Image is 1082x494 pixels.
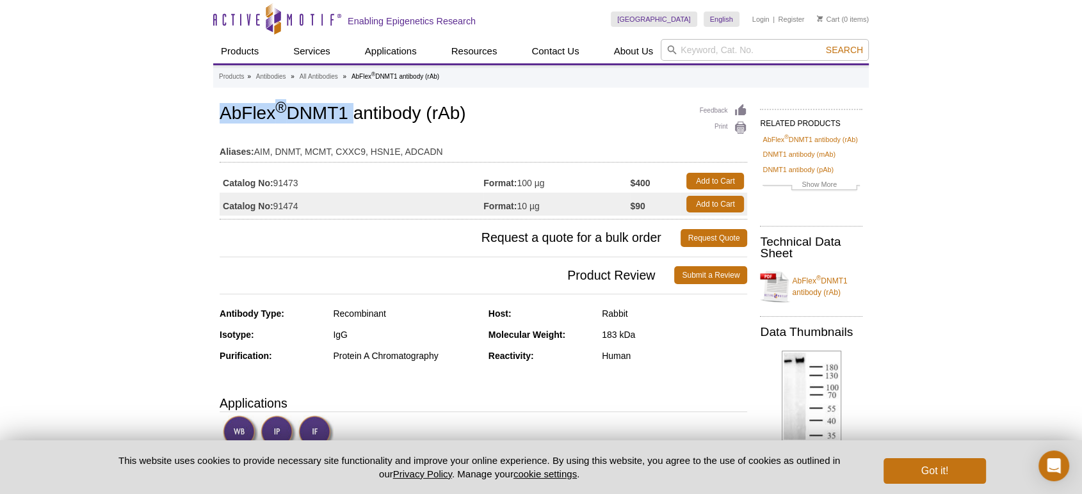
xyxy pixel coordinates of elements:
div: Protein A Chromatography [333,350,478,362]
sup: ® [784,134,789,140]
h2: Technical Data Sheet [760,236,862,259]
img: Immunofluorescence Validated [298,415,334,450]
p: This website uses cookies to provide necessary site functionality and improve your online experie... [96,454,862,481]
li: (0 items) [817,12,869,27]
li: » [343,73,346,80]
a: Products [213,39,266,63]
strong: $90 [630,200,645,212]
a: AbFlex®DNMT1 antibody (rAb) [763,134,857,145]
strong: Aliases: [220,146,254,157]
img: Western Blot Validated [223,415,258,450]
input: Keyword, Cat. No. [661,39,869,61]
a: Add to Cart [686,173,744,189]
button: Got it! [884,458,986,484]
a: Login [752,15,770,24]
img: AbFlex<sup>®</sup> DNMT1 antibody (rAb) tested by Western blot. [782,351,841,450]
li: | [773,12,775,27]
h2: RELATED PRODUCTS [760,109,862,132]
span: Product Review [220,266,674,284]
h2: Enabling Epigenetics Research [348,15,476,27]
strong: Purification: [220,351,272,361]
a: Add to Cart [686,196,744,212]
a: Print [700,121,748,135]
a: Request Quote [681,229,748,247]
a: [GEOGRAPHIC_DATA] [611,12,697,27]
a: Show More [763,179,860,193]
td: 91474 [220,193,483,216]
div: Rabbit [602,308,747,319]
strong: Isotype: [220,330,254,340]
sup: ® [371,71,375,77]
button: Search [822,44,867,56]
div: IgG [333,329,478,340]
a: Products [219,71,244,83]
a: Contact Us [524,39,586,63]
img: Your Cart [817,15,823,22]
a: Resources [444,39,505,63]
a: DNMT1 antibody (mAb) [763,148,835,160]
strong: Host: [489,308,512,319]
td: 100 µg [483,170,630,193]
img: Immunoprecipitation Validated [261,415,296,450]
a: Register [778,15,804,24]
strong: $400 [630,177,650,189]
li: » [247,73,251,80]
span: Search [826,45,863,55]
a: Cart [817,15,839,24]
div: 183 kDa [602,329,747,340]
a: DNMT1 antibody (pAb) [763,164,833,175]
a: AbFlex®DNMT1 antibody (rAb) [760,267,862,306]
h3: Applications [220,394,747,413]
li: AbFlex DNMT1 antibody (rAb) [351,73,439,80]
strong: Reactivity: [489,351,534,361]
a: Privacy Policy [393,468,452,479]
sup: ® [816,275,821,282]
strong: Molecular Weight: [489,330,565,340]
h1: AbFlex DNMT1 antibody (rAb) [220,104,747,125]
sup: ® [275,99,286,116]
a: About Us [606,39,661,63]
strong: Catalog No: [223,177,273,189]
a: Feedback [700,104,748,118]
td: AIM, DNMT, MCMT, CXXC9, HSN1E, ADCADN [220,138,747,159]
a: English [704,12,739,27]
span: Request a quote for a bulk order [220,229,681,247]
strong: Antibody Type: [220,308,284,319]
button: cookie settings [513,468,577,479]
a: All Antibodies [300,71,338,83]
h2: Data Thumbnails [760,326,862,338]
li: » [291,73,295,80]
strong: Format: [483,177,517,189]
td: 91473 [220,170,483,193]
a: Submit a Review [674,266,747,284]
strong: Catalog No: [223,200,273,212]
a: Antibodies [256,71,286,83]
div: Human [602,350,747,362]
a: Applications [357,39,424,63]
strong: Format: [483,200,517,212]
div: Recombinant [333,308,478,319]
td: 10 µg [483,193,630,216]
a: Services [286,39,338,63]
div: Open Intercom Messenger [1038,450,1069,481]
